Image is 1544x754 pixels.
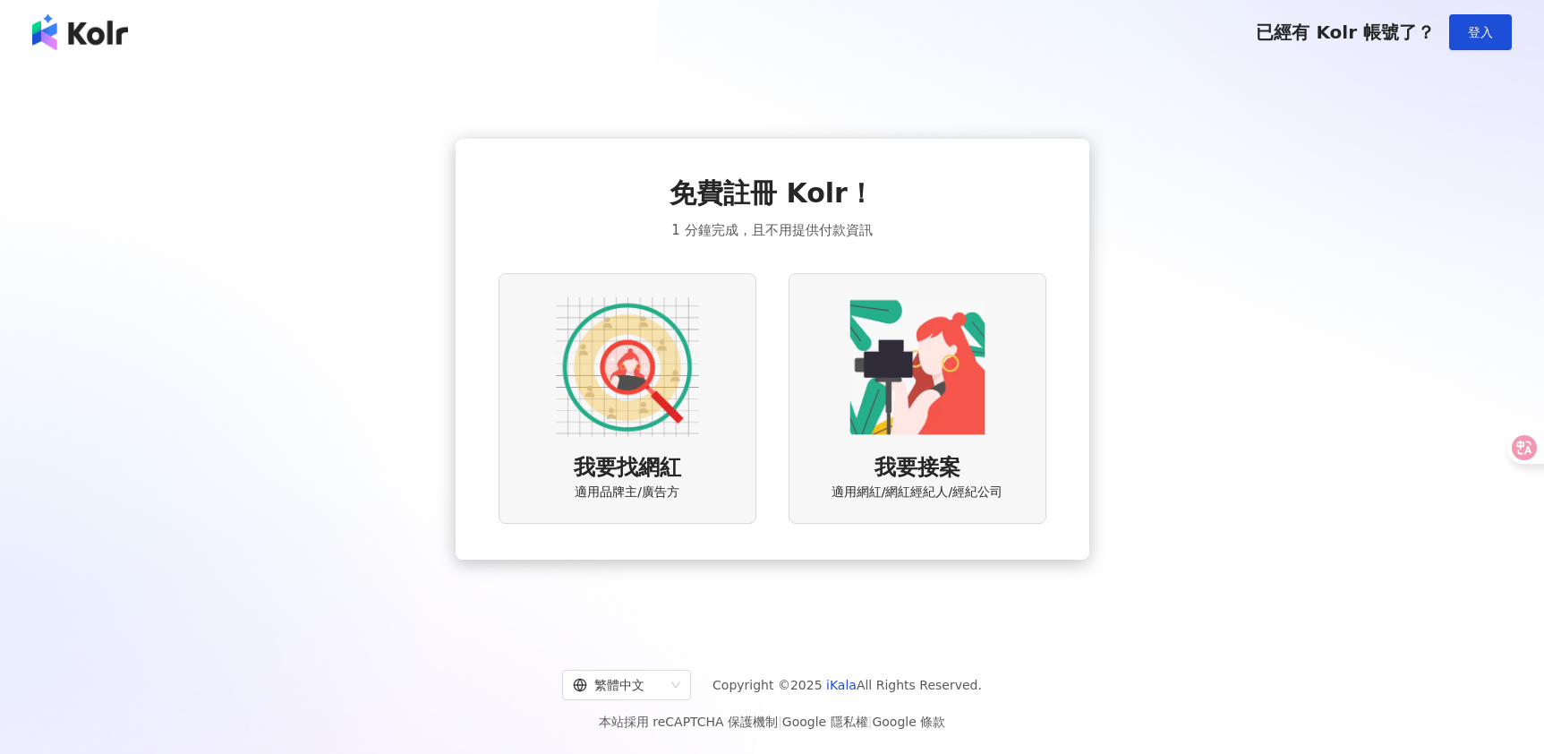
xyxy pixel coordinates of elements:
span: Copyright © 2025 All Rights Reserved. [712,674,982,696]
img: KOL identity option [846,296,989,439]
span: | [868,715,873,729]
span: 登入 [1468,25,1493,39]
span: 免費註冊 Kolr！ [670,175,874,212]
span: 我要接案 [874,453,960,484]
div: 繁體中文 [573,671,664,699]
span: 適用品牌主/廣告方 [575,484,679,501]
img: AD identity option [556,296,699,439]
span: | [778,715,782,729]
span: 已經有 Kolr 帳號了？ [1256,21,1435,43]
span: 適用網紅/網紅經紀人/經紀公司 [832,484,1002,501]
span: 本站採用 reCAPTCHA 保護機制 [599,711,945,733]
a: Google 條款 [872,715,945,729]
span: 1 分鐘完成，且不用提供付款資訊 [671,219,872,241]
button: 登入 [1449,14,1512,50]
img: logo [32,14,128,50]
a: Google 隱私權 [782,715,868,729]
a: iKala [826,678,857,692]
span: 我要找網紅 [574,453,681,484]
